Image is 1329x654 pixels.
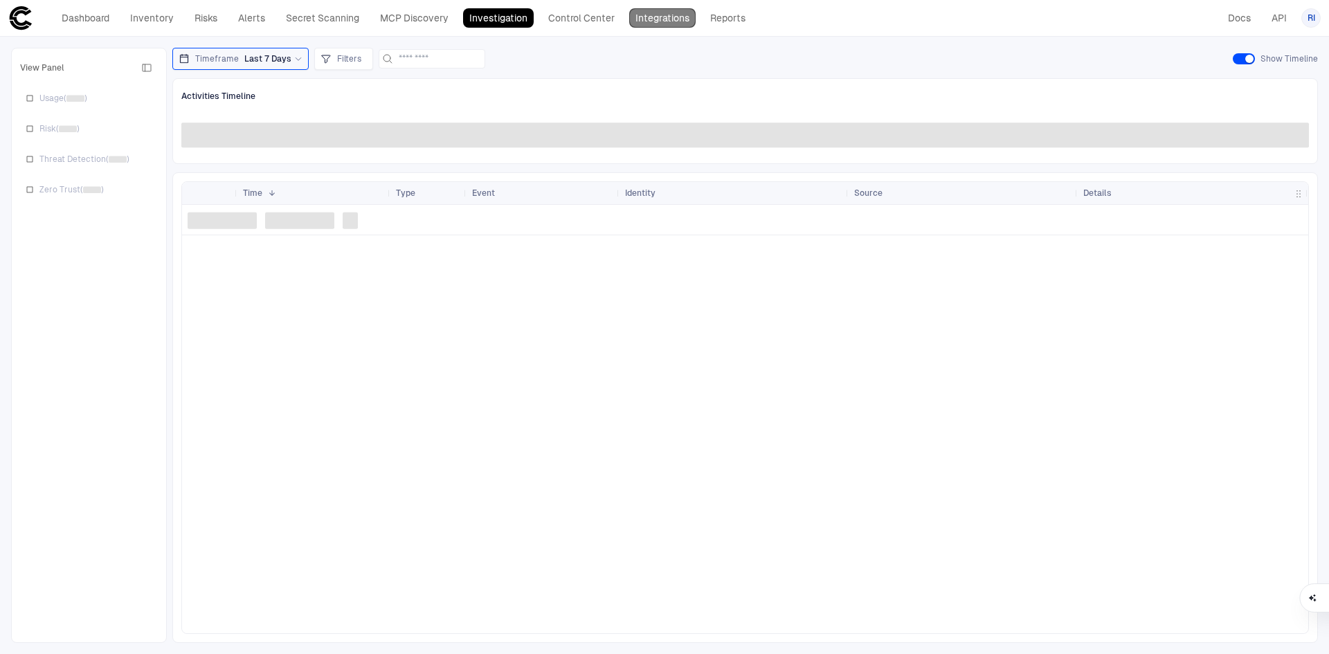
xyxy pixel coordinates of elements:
a: Dashboard [55,8,116,28]
span: Identity [625,188,656,199]
span: View Panel [20,62,64,73]
span: Source [854,188,883,199]
a: Reports [704,8,752,28]
span: Details [1083,188,1112,199]
span: Show Timeline [1260,53,1318,64]
span: Risk ( ) [39,123,80,134]
a: Secret Scanning [280,8,365,28]
span: Filters [337,53,361,64]
a: Alerts [232,8,271,28]
span: Time [243,188,262,199]
a: Integrations [629,8,696,28]
a: Investigation [463,8,534,28]
a: Risks [188,8,224,28]
a: MCP Discovery [374,8,455,28]
span: RI [1308,12,1315,24]
span: Usage ( ) [39,93,87,104]
span: Event [472,188,495,199]
span: Type [396,188,415,199]
a: Docs [1222,8,1257,28]
span: Threat Detection ( ) [39,154,129,165]
button: RI [1301,8,1321,28]
a: API [1265,8,1293,28]
span: Activities Timeline [181,91,255,102]
a: Inventory [124,8,180,28]
span: Last 7 Days [244,53,291,64]
a: Control Center [542,8,621,28]
span: Timeframe [195,53,239,64]
span: Zero Trust ( ) [39,184,104,195]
